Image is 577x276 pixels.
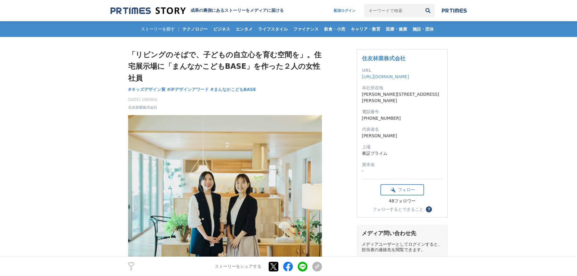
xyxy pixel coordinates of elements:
a: #キッズデザイン賞 [128,86,166,93]
dt: 本社所在地 [362,85,443,91]
span: #iFデザインアワード [167,87,209,92]
a: 飲食・小売 [322,21,348,37]
a: ファイナンス [291,21,321,37]
span: 施設・団体 [410,26,436,32]
span: #まんなかこどもBASE [210,87,256,92]
a: #iFデザインアワード [167,86,209,93]
dt: 資本金 [362,161,443,168]
span: ？ [427,207,431,211]
a: [URL][DOMAIN_NAME] [362,74,409,79]
span: テクノロジー [180,26,210,32]
div: フォローするとできること [373,207,423,211]
button: ？ [426,206,432,212]
span: 医療・健康 [383,26,410,32]
img: 成果の裏側にあるストーリーをメディアに届ける [111,7,186,15]
span: #キッズデザイン賞 [128,87,166,92]
a: キャリア・教育 [348,21,383,37]
a: 住友林業株式会社 [128,105,157,110]
a: ビジネス [211,21,233,37]
p: 7 [128,268,134,271]
button: フォロー [380,184,424,195]
button: 検索 [421,4,435,17]
h2: 成果の裏側にあるストーリーをメディアに届ける [191,8,284,13]
span: エンタメ [233,26,255,32]
span: キャリア・教育 [348,26,383,32]
dt: URL [362,67,443,74]
span: ライフスタイル [256,26,290,32]
dt: 上場 [362,144,443,150]
p: ストーリーをシェアする [215,264,261,269]
a: 医療・健康 [383,21,410,37]
img: thumbnail_b74e13d0-71d4-11f0-8cd6-75e66c4aab62.jpg [128,115,322,261]
span: 飲食・小売 [322,26,348,32]
a: ライフスタイル [256,21,290,37]
div: メディアユーザーとしてログインすると、担当者の連絡先を閲覧できます。 [362,242,443,253]
dd: - [362,168,443,174]
div: メディア問い合わせ先 [362,230,443,237]
img: prtimes [442,8,467,13]
a: 配信ログイン [328,4,362,17]
dt: 代表者名 [362,126,443,133]
input: キーワードで検索 [364,4,421,17]
div: 48フォロワー [380,198,424,204]
dt: 電話番号 [362,109,443,115]
a: #まんなかこどもBASE [210,86,256,93]
a: 施設・団体 [410,21,436,37]
a: 住友林業株式会社 [362,55,406,62]
dd: [PHONE_NUMBER] [362,115,443,121]
h1: 「リビングのそばで、子どもの自立心を育む空間を」。住宅展示場に「まんなかこどもBASE」を作った２人の女性社員 [128,49,322,84]
span: ファイナンス [291,26,321,32]
dd: [PERSON_NAME][STREET_ADDRESS][PERSON_NAME] [362,91,443,104]
span: [DATE] 10時00分 [128,97,158,102]
a: テクノロジー [180,21,210,37]
span: ビジネス [211,26,233,32]
dd: 東証プライム [362,150,443,157]
a: エンタメ [233,21,255,37]
dd: [PERSON_NAME] [362,133,443,139]
a: 成果の裏側にあるストーリーをメディアに届ける 成果の裏側にあるストーリーをメディアに届ける [111,7,284,15]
